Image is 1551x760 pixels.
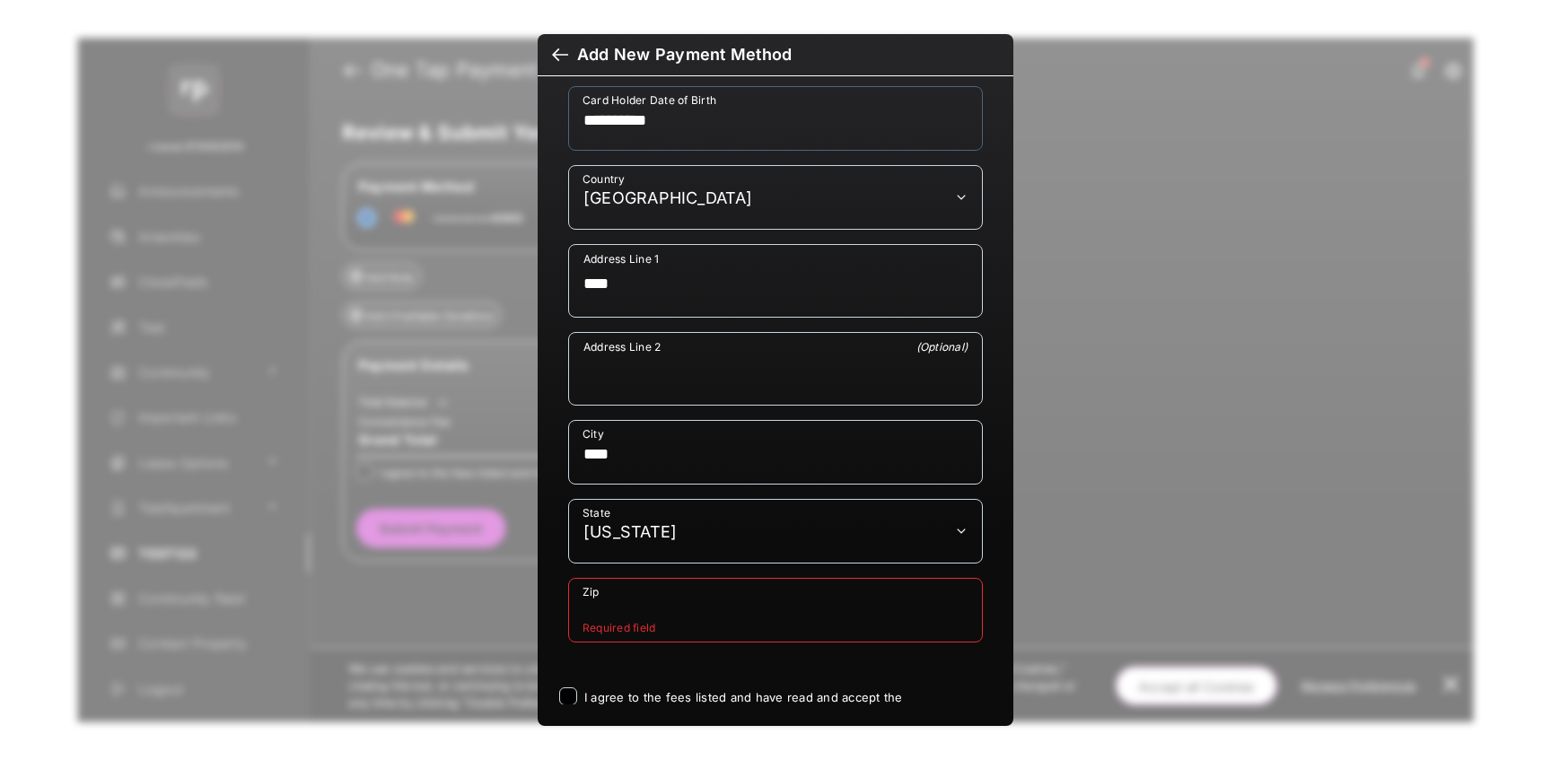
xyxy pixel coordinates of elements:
[568,332,983,406] div: payment_method_screening[postal_addresses][addressLine2]
[568,499,983,563] div: payment_method_screening[postal_addresses][administrativeArea]
[568,420,983,485] div: payment_method_screening[postal_addresses][locality]
[577,45,792,65] div: Add New Payment Method
[568,165,983,230] div: payment_method_screening[postal_addresses][country]
[568,578,983,642] div: payment_method_screening[postal_addresses][postalCode]
[584,690,903,722] span: I agree to the fees listed and have read and accept the
[568,244,983,318] div: payment_method_screening[postal_addresses][addressLine1]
